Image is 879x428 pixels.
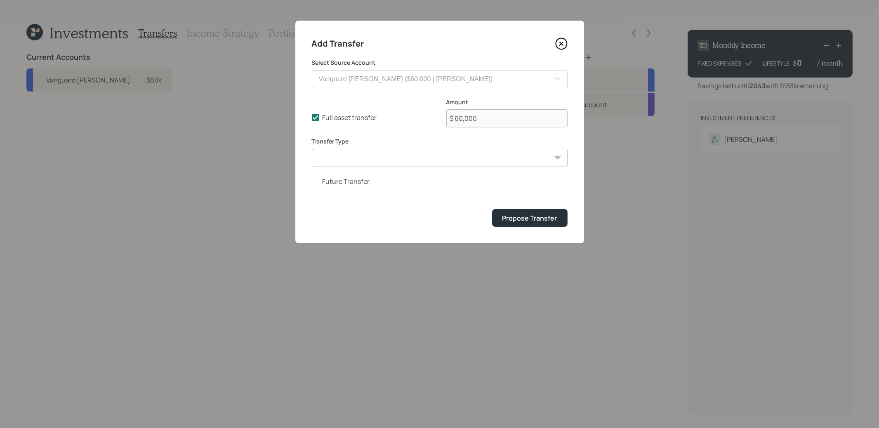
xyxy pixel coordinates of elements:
div: Propose Transfer [502,214,557,223]
label: Amount [446,98,568,106]
label: Select Source Account [312,59,568,67]
label: Transfer Type [312,137,568,146]
label: Future Transfer [312,177,568,186]
label: Full asset transfer [312,113,433,122]
button: Propose Transfer [492,209,568,227]
h4: Add Transfer [312,37,364,50]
